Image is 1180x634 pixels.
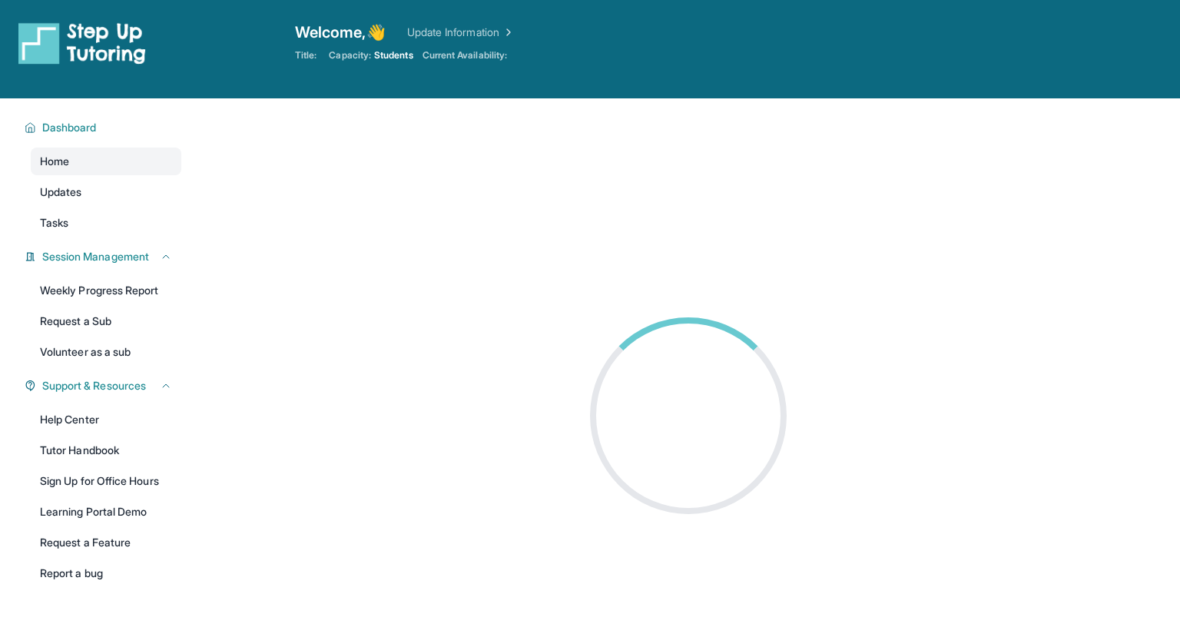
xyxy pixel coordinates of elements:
[42,249,149,264] span: Session Management
[31,436,181,464] a: Tutor Handbook
[31,338,181,366] a: Volunteer as a sub
[31,178,181,206] a: Updates
[40,215,68,231] span: Tasks
[42,378,146,393] span: Support & Resources
[42,120,97,135] span: Dashboard
[295,22,386,43] span: Welcome, 👋
[31,559,181,587] a: Report a bug
[31,148,181,175] a: Home
[31,498,181,526] a: Learning Portal Demo
[40,154,69,169] span: Home
[18,22,146,65] img: logo
[31,307,181,335] a: Request a Sub
[423,49,507,61] span: Current Availability:
[36,249,172,264] button: Session Management
[407,25,515,40] a: Update Information
[31,406,181,433] a: Help Center
[374,49,413,61] span: Students
[499,25,515,40] img: Chevron Right
[31,529,181,556] a: Request a Feature
[36,378,172,393] button: Support & Resources
[31,467,181,495] a: Sign Up for Office Hours
[31,209,181,237] a: Tasks
[295,49,317,61] span: Title:
[40,184,82,200] span: Updates
[36,120,172,135] button: Dashboard
[329,49,371,61] span: Capacity:
[31,277,181,304] a: Weekly Progress Report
